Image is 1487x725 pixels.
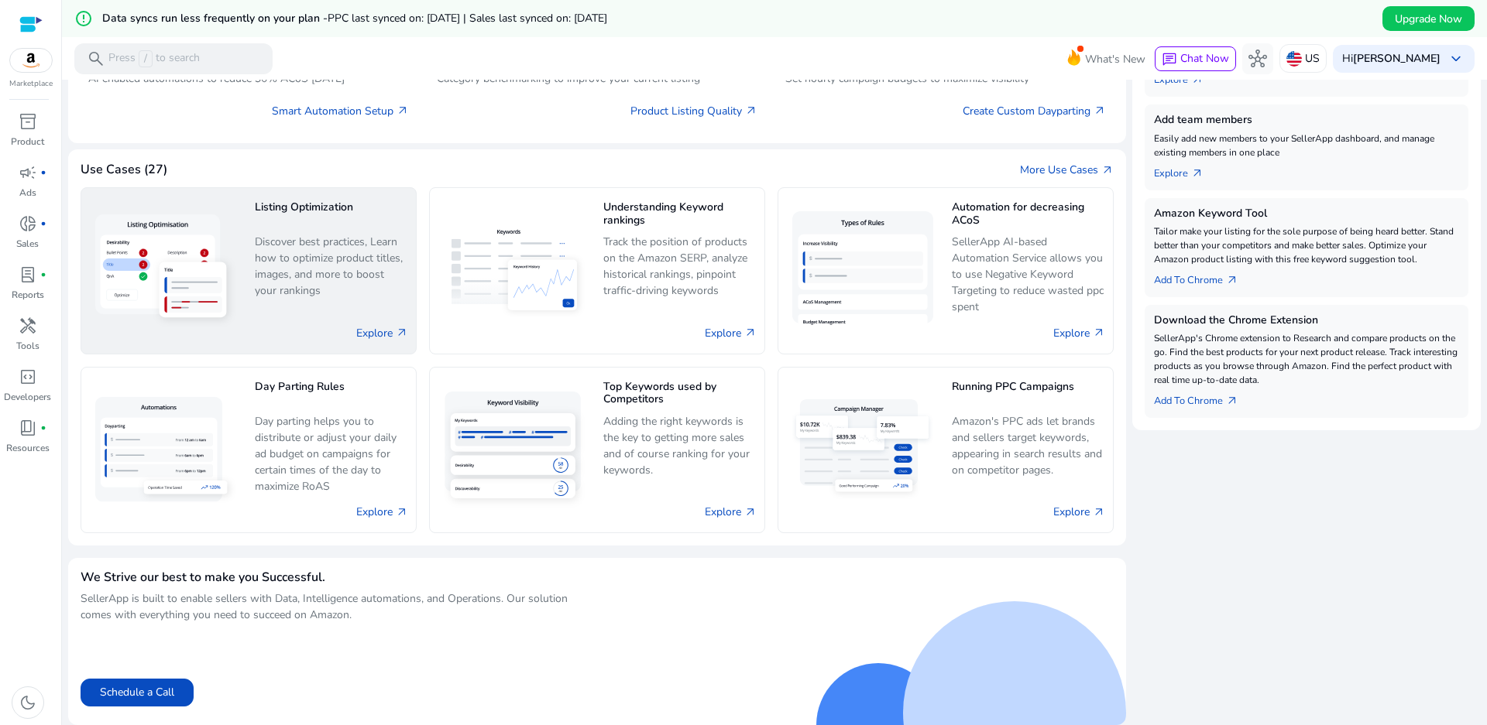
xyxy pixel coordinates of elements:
span: / [139,50,153,67]
span: arrow_outward [396,327,408,339]
p: Marketplace [9,78,53,90]
p: Ads [19,186,36,200]
span: arrow_outward [1191,167,1204,180]
h5: Running PPC Campaigns [952,381,1105,408]
span: arrow_outward [745,104,757,117]
a: Explore [356,325,408,341]
h5: Top Keywords used by Competitors [603,381,757,408]
p: Discover best practices, Learn how to optimize product titles, images, and more to boost your ran... [255,234,408,299]
a: Explore [356,504,408,520]
button: Upgrade Now [1382,6,1475,31]
span: fiber_manual_record [40,272,46,278]
span: search [87,50,105,68]
mat-icon: error_outline [74,9,93,28]
span: arrow_outward [1101,164,1114,176]
span: fiber_manual_record [40,221,46,227]
h5: Listing Optimization [255,201,408,228]
a: Explore [1053,504,1105,520]
p: Tools [16,339,39,353]
p: Developers [4,390,51,404]
span: arrow_outward [744,327,757,339]
span: arrow_outward [1226,274,1238,286]
button: chatChat Now [1155,46,1236,71]
span: arrow_outward [1226,395,1238,407]
span: Chat Now [1180,51,1229,66]
span: keyboard_arrow_down [1447,50,1465,68]
h5: Amazon Keyword Tool [1154,207,1459,221]
img: Running PPC Campaigns [786,393,939,507]
span: arrow_outward [1093,327,1105,339]
span: handyman [19,316,37,335]
h5: Automation for decreasing ACoS [952,201,1105,228]
a: Create Custom Dayparting [963,103,1106,119]
p: US [1305,45,1320,72]
a: Explorearrow_outward [1154,159,1216,181]
p: SellerApp is built to enable sellers with Data, Intelligence automations, and Operations. Our sol... [81,590,597,623]
button: Schedule a Call [81,679,194,706]
p: Amazon's PPC ads let brands and sellers target keywords, appearing in search results and on compe... [952,413,1105,479]
p: SellerApp AI-based Automation Service allows you to use Negative Keyword Targeting to reduce wast... [952,234,1105,315]
span: arrow_outward [744,506,757,518]
a: Explore [1053,325,1105,341]
img: Top Keywords used by Competitors [438,385,591,514]
h4: Use Cases (27) [81,162,167,177]
a: Product Listing Quality [630,103,757,119]
a: Add To Chrome [1154,387,1251,409]
img: Listing Optimization [89,208,242,333]
span: fiber_manual_record [40,425,46,431]
button: hub [1242,43,1273,74]
a: More Use Casesarrow_outward [1020,162,1114,178]
p: Press to search [108,50,200,67]
span: hub [1248,50,1267,68]
h5: Day Parting Rules [255,381,408,408]
img: amazon.svg [10,49,52,72]
span: Upgrade Now [1395,11,1462,27]
img: Day Parting Rules [89,391,242,509]
p: Adding the right keywords is the key to getting more sales and of course ranking for your keywords. [603,413,757,479]
h5: Download the Chrome Extension [1154,314,1459,327]
h5: Add team members [1154,114,1459,127]
span: book_4 [19,419,37,437]
span: code_blocks [19,368,37,386]
p: Reports [12,288,44,302]
span: donut_small [19,214,37,233]
b: [PERSON_NAME] [1353,51,1441,66]
img: Understanding Keyword rankings [438,217,591,323]
span: inventory_2 [19,112,37,131]
span: arrow_outward [1094,104,1106,117]
a: Explore [705,325,757,341]
p: Hi [1342,53,1441,64]
p: SellerApp's Chrome extension to Research and compare products on the go. Find the best products f... [1154,331,1459,387]
p: Product [11,135,44,149]
span: arrow_outward [397,104,409,117]
span: fiber_manual_record [40,169,46,176]
span: chat [1162,52,1177,67]
h4: We Strive our best to make you Successful. [81,570,597,585]
span: PPC last synced on: [DATE] | Sales last synced on: [DATE] [328,11,607,26]
img: Automation for decreasing ACoS [786,205,939,336]
p: Resources [6,441,50,455]
p: Easily add new members to your SellerApp dashboard, and manage existing members in one place [1154,132,1459,159]
a: Smart Automation Setup [272,103,409,119]
a: Add To Chrome [1154,266,1251,288]
span: arrow_outward [1093,506,1105,518]
span: lab_profile [19,265,37,284]
h5: Understanding Keyword rankings [603,201,757,228]
span: arrow_outward [1191,74,1204,86]
p: Sales [16,237,39,251]
span: arrow_outward [396,506,408,518]
span: campaign [19,163,37,182]
span: dark_mode [19,693,37,712]
p: Day parting helps you to distribute or adjust your daily ad budget on campaigns for certain times... [255,413,408,494]
p: Tailor make your listing for the sole purpose of being heard better. Stand better than your compe... [1154,224,1459,266]
p: Track the position of products on the Amazon SERP, analyze historical rankings, pinpoint traffic-... [603,234,757,299]
img: us.svg [1286,51,1302,67]
span: What's New [1085,46,1145,73]
a: Explore [705,504,757,520]
h5: Data syncs run less frequently on your plan - [102,12,607,26]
